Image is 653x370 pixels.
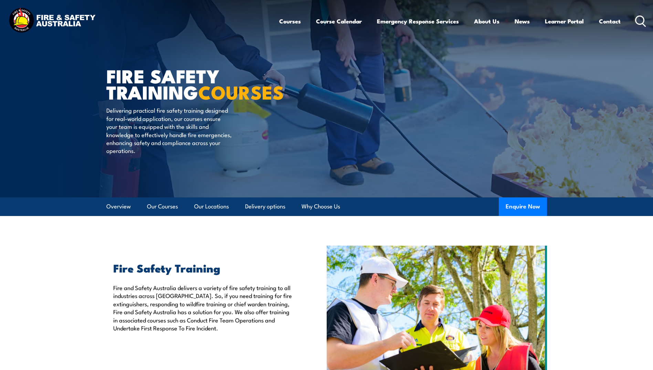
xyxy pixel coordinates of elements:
strong: COURSES [198,77,284,106]
a: Our Locations [194,197,229,216]
h1: FIRE SAFETY TRAINING [106,68,276,100]
h2: Fire Safety Training [113,263,295,273]
button: Enquire Now [499,197,547,216]
a: Courses [279,12,301,30]
a: News [515,12,530,30]
a: Overview [106,197,131,216]
a: Learner Portal [545,12,584,30]
p: Delivering practical fire safety training designed for real-world application, our courses ensure... [106,106,232,154]
a: Contact [599,12,621,30]
a: About Us [474,12,499,30]
a: Our Courses [147,197,178,216]
p: Fire and Safety Australia delivers a variety of fire safety training to all industries across [GE... [113,284,295,332]
a: Delivery options [245,197,285,216]
a: Emergency Response Services [377,12,459,30]
a: Why Choose Us [302,197,340,216]
a: Course Calendar [316,12,362,30]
